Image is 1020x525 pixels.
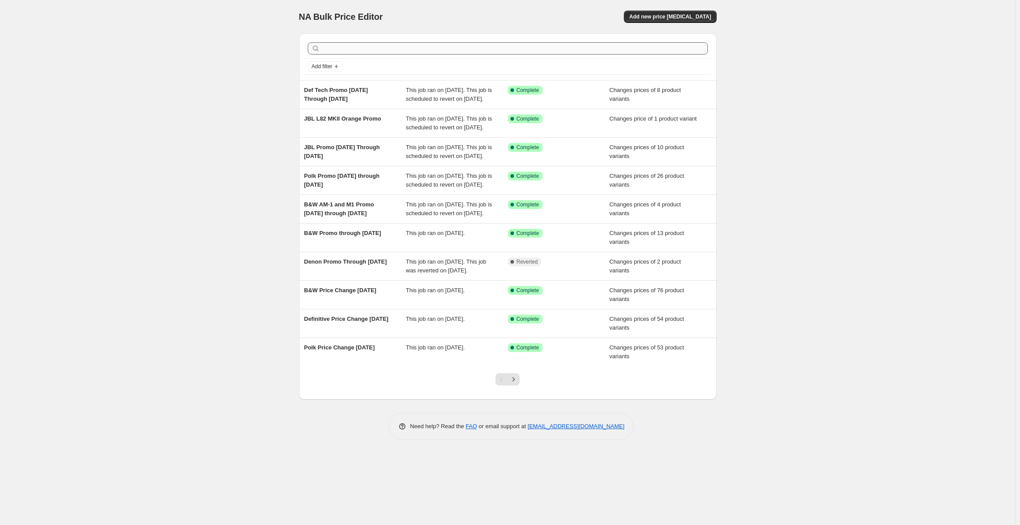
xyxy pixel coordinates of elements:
[517,230,539,237] span: Complete
[410,423,466,430] span: Need help? Read the
[477,423,528,430] span: or email support at
[609,258,681,274] span: Changes prices of 2 product variants
[609,344,684,360] span: Changes prices of 53 product variants
[609,87,681,102] span: Changes prices of 8 product variants
[406,230,465,236] span: This job ran on [DATE].
[406,144,492,159] span: This job ran on [DATE]. This job is scheduled to revert on [DATE].
[609,115,697,122] span: Changes price of 1 product variant
[609,230,684,245] span: Changes prices of 13 product variants
[406,115,492,131] span: This job ran on [DATE]. This job is scheduled to revert on [DATE].
[406,258,486,274] span: This job ran on [DATE]. This job was reverted on [DATE].
[406,344,465,351] span: This job ran on [DATE].
[624,11,716,23] button: Add new price [MEDICAL_DATA]
[406,87,492,102] span: This job ran on [DATE]. This job is scheduled to revert on [DATE].
[609,173,684,188] span: Changes prices of 26 product variants
[308,61,343,72] button: Add filter
[609,201,681,217] span: Changes prices of 4 product variants
[299,12,383,22] span: NA Bulk Price Editor
[507,373,520,385] button: Next
[517,258,538,265] span: Reverted
[517,173,539,180] span: Complete
[312,63,332,70] span: Add filter
[517,201,539,208] span: Complete
[304,173,380,188] span: Polk Promo [DATE] through [DATE]
[406,316,465,322] span: This job ran on [DATE].
[466,423,477,430] a: FAQ
[406,201,492,217] span: This job ran on [DATE]. This job is scheduled to revert on [DATE].
[609,144,684,159] span: Changes prices of 10 product variants
[304,201,374,217] span: B&W AM-1 and M1 Promo [DATE] through [DATE]
[304,87,368,102] span: Def Tech Promo [DATE] Through [DATE]
[304,344,375,351] span: Polk Price Change [DATE]
[517,87,539,94] span: Complete
[629,13,711,20] span: Add new price [MEDICAL_DATA]
[406,173,492,188] span: This job ran on [DATE]. This job is scheduled to revert on [DATE].
[517,115,539,122] span: Complete
[304,230,381,236] span: B&W Promo through [DATE]
[304,287,376,294] span: B&W Price Change [DATE]
[304,115,381,122] span: JBL L82 MKII Orange Promo
[304,144,380,159] span: JBL Promo [DATE] Through [DATE]
[406,287,465,294] span: This job ran on [DATE].
[609,287,684,302] span: Changes prices of 76 product variants
[609,316,684,331] span: Changes prices of 54 product variants
[517,344,539,351] span: Complete
[528,423,624,430] a: [EMAIL_ADDRESS][DOMAIN_NAME]
[304,258,387,265] span: Denon Promo Through [DATE]
[517,316,539,323] span: Complete
[517,144,539,151] span: Complete
[304,316,389,322] span: Definitive Price Change [DATE]
[495,373,520,385] nav: Pagination
[517,287,539,294] span: Complete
